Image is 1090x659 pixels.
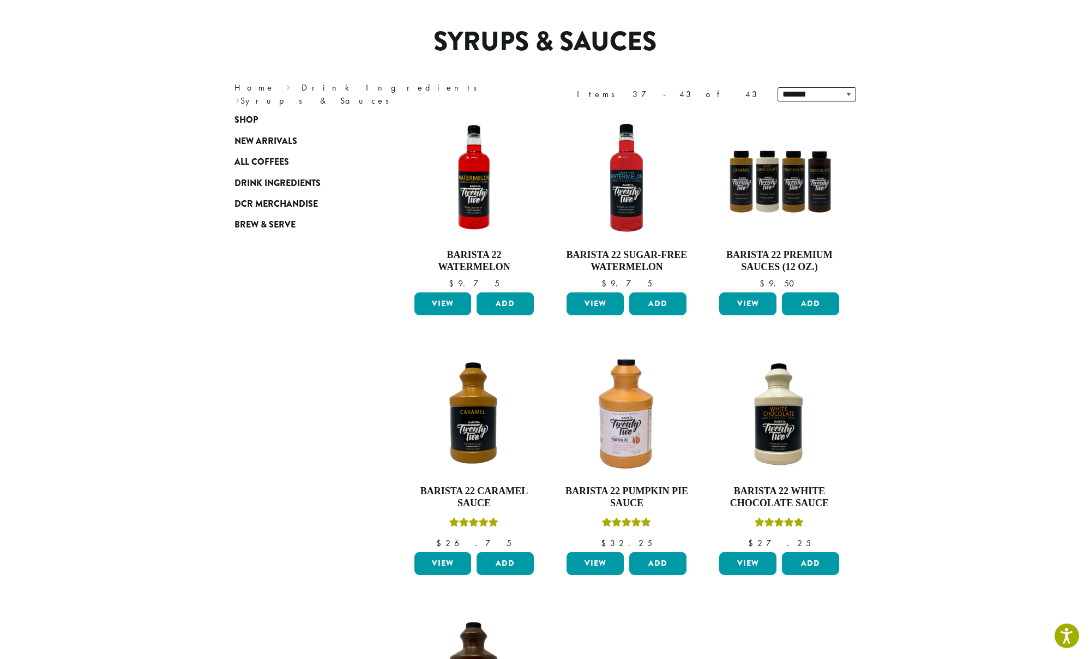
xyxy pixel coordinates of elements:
button: Add [782,552,839,575]
span: DCR Merchandise [234,197,318,211]
a: View [567,292,624,315]
h4: Barista 22 Premium Sauces (12 oz.) [716,249,842,273]
span: All Coffees [234,155,289,169]
bdi: 32.25 [601,537,652,549]
a: Barista 22 Pumpkin Pie SauceRated 5.00 out of 5 $32.25 [564,351,689,547]
span: $ [601,537,610,549]
span: › [286,77,290,94]
button: Add [782,292,839,315]
h4: Barista 22 Pumpkin Pie Sauce [564,486,689,509]
a: View [414,552,472,575]
a: Barista 22 Watermelon $9.75 [412,115,537,288]
a: View [719,292,776,315]
bdi: 9.75 [601,278,652,289]
a: View [719,552,776,575]
img: B22SauceSqueeze_All-300x300.png [716,115,842,241]
h4: Barista 22 Caramel Sauce [412,486,537,509]
div: Items 37-43 of 43 [577,88,761,101]
img: B22-White-Choclate-Sauce_Stock-1-e1712177177476.png [716,351,842,477]
button: Add [629,292,686,315]
a: Shop [234,110,365,130]
h4: Barista 22 Watermelon [412,249,537,273]
a: Brew & Serve [234,214,365,235]
span: New Arrivals [234,135,297,148]
img: SF-WATERMELON-e1715969504613.png [564,115,689,241]
button: Add [477,552,534,575]
a: Barista 22 Premium Sauces (12 oz.) $9.50 [716,115,842,288]
span: $ [601,278,611,289]
span: $ [449,278,458,289]
bdi: 9.75 [449,278,499,289]
div: Rated 5.00 out of 5 [755,516,804,532]
span: $ [760,278,769,289]
bdi: 27.25 [748,537,811,549]
span: $ [748,537,757,549]
a: View [567,552,624,575]
img: WATERMELON-e1709239271656.png [411,115,537,241]
a: Barista 22 Sugar-Free Watermelon $9.75 [564,115,689,288]
button: Add [629,552,686,575]
a: Barista 22 Caramel SauceRated 5.00 out of 5 $26.75 [412,351,537,547]
h4: Barista 22 White Chocolate Sauce [716,486,842,509]
img: B22-Caramel-Sauce_Stock-e1709240861679.png [411,351,537,477]
div: Rated 5.00 out of 5 [602,516,651,532]
span: › [236,91,239,107]
a: Home [234,82,275,93]
button: Add [477,292,534,315]
h4: Barista 22 Sugar-Free Watermelon [564,249,689,273]
nav: Breadcrumb [234,81,529,107]
span: Shop [234,113,258,127]
span: $ [436,537,445,549]
h1: Syrups & Sauces [226,26,864,58]
div: Rated 5.00 out of 5 [449,516,498,532]
a: Drink Ingredients [302,82,484,93]
span: Drink Ingredients [234,177,321,190]
a: All Coffees [234,152,365,172]
span: Brew & Serve [234,218,296,232]
a: View [414,292,472,315]
bdi: 9.50 [760,278,799,289]
a: Drink Ingredients [234,172,365,193]
img: DP3239.64-oz.01.default.png [564,351,689,477]
a: New Arrivals [234,131,365,152]
bdi: 26.75 [436,537,511,549]
a: Barista 22 White Chocolate SauceRated 5.00 out of 5 $27.25 [716,351,842,547]
a: DCR Merchandise [234,194,365,214]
